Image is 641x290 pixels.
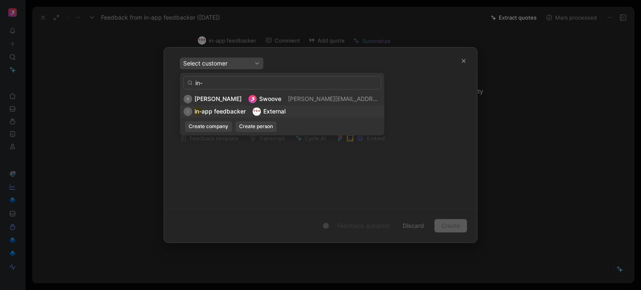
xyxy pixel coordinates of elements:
span: app feedbacker [202,108,246,115]
span: Create person [239,122,273,131]
button: Create company [185,121,232,132]
span: Swoove [259,95,281,102]
input: Search... [183,76,381,89]
mark: in- [194,108,202,115]
span: External [263,108,285,115]
img: logo [252,107,261,116]
span: [PERSON_NAME] [194,95,242,102]
div: R [184,95,192,103]
span: [PERSON_NAME][EMAIL_ADDRESS][DOMAIN_NAME] [288,95,433,102]
img: logo [248,95,257,103]
span: Create company [189,122,228,131]
div: i [184,107,192,116]
button: Create person [235,121,277,132]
